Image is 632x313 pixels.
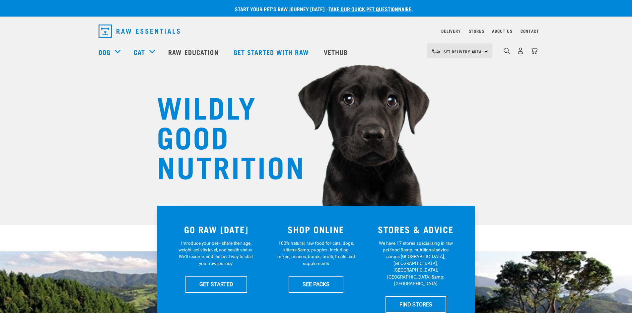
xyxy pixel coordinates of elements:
[171,224,262,235] h3: GO RAW [DATE]
[289,276,343,292] a: SEE PACKS
[377,240,455,287] p: We have 17 stores specialising in raw pet food &amp; nutritional advice across [GEOGRAPHIC_DATA],...
[177,240,255,267] p: Introduce your pet—share their age, weight, activity level, and health status. We'll recommend th...
[517,47,524,54] img: user.png
[277,240,355,267] p: 100% natural, raw food for cats, dogs, kittens &amp; puppies. Including mixes, minces, bones, bro...
[444,50,482,53] span: Set Delivery Area
[93,22,539,40] nav: dropdown navigation
[99,47,110,57] a: Dog
[492,30,512,32] a: About Us
[370,224,462,235] h3: STORES & ADVICE
[431,48,440,54] img: van-moving.png
[134,47,145,57] a: Cat
[227,39,317,65] a: Get started with Raw
[317,39,356,65] a: Vethub
[504,48,510,54] img: home-icon-1@2x.png
[441,30,460,32] a: Delivery
[469,30,484,32] a: Stores
[162,39,227,65] a: Raw Education
[157,91,290,181] h1: WILDLY GOOD NUTRITION
[328,7,413,10] a: take our quick pet questionnaire.
[185,276,247,292] a: GET STARTED
[270,224,362,235] h3: SHOP ONLINE
[530,47,537,54] img: home-icon@2x.png
[521,30,539,32] a: Contact
[99,25,180,38] img: Raw Essentials Logo
[386,296,446,313] a: FIND STORES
